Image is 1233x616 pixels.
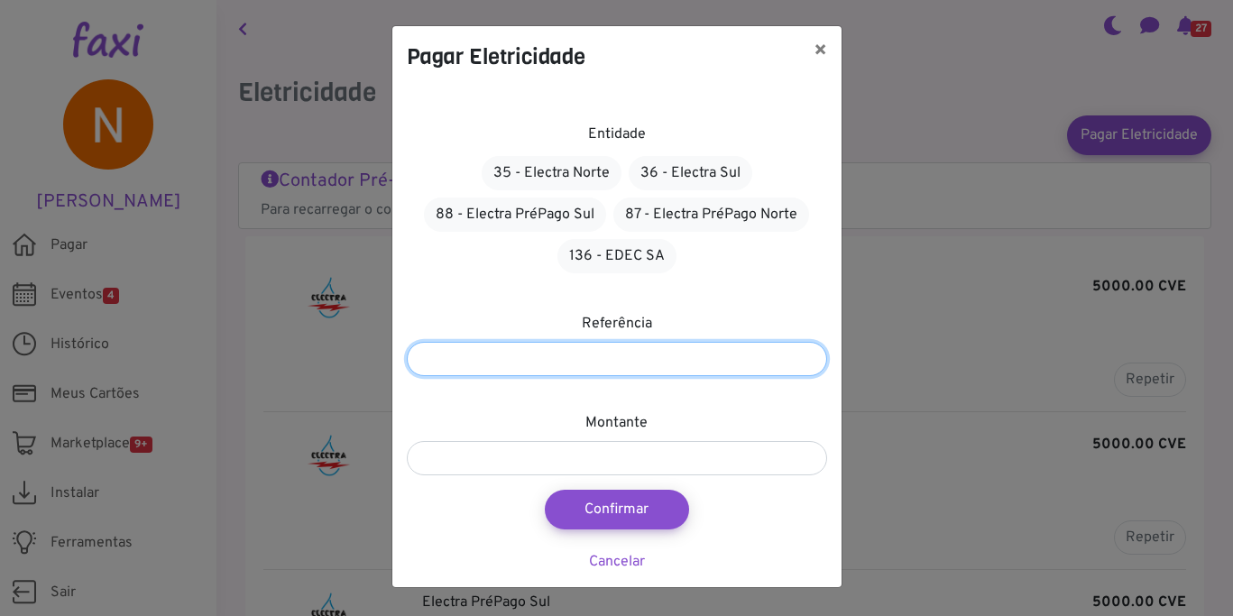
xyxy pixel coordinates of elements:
[799,26,842,77] button: ×
[545,490,689,529] button: Confirmar
[629,156,752,190] a: 36 - Electra Sul
[407,41,585,73] h4: Pagar Eletricidade
[557,239,676,273] a: 136 - EDEC SA
[482,156,621,190] a: 35 - Electra Norte
[588,124,646,145] label: Entidade
[582,313,652,335] label: Referência
[613,198,809,232] a: 87 - Electra PréPago Norte
[424,198,606,232] a: 88 - Electra PréPago Sul
[585,412,648,434] label: Montante
[589,553,645,571] a: Cancelar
